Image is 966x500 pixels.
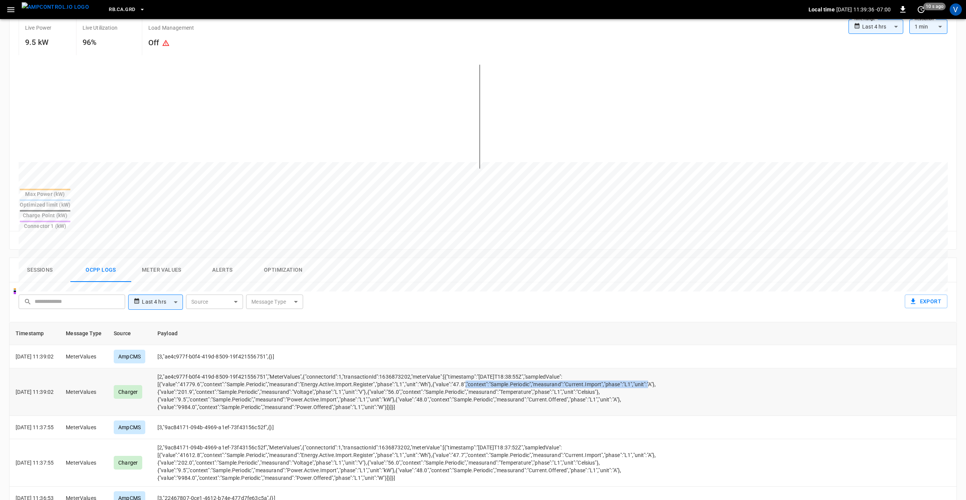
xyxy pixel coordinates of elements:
h6: Off [148,36,194,51]
button: Alerts [192,258,253,282]
td: MeterValues [60,416,108,439]
button: Sessions [10,258,70,282]
div: Charger [114,456,142,470]
button: Meter Values [131,258,192,282]
th: Message Type [60,322,108,345]
p: [DATE] 11:37:55 [16,459,54,467]
p: [DATE] 11:39:02 [16,388,54,396]
th: Source [108,322,151,345]
button: Ocpp logs [70,258,131,282]
th: Timestamp [10,322,60,345]
p: [DATE] 11:39:02 [16,353,54,360]
p: Load Management [148,24,194,32]
button: Export [905,295,947,309]
p: Local time [809,6,835,13]
p: Live Utilization [83,24,118,32]
h6: 9.5 kW [25,36,52,48]
span: RB.CA.GRD [109,5,135,14]
td: [2,"9ac84171-094b-4969-a1ef-73f43156c52f","MeterValues",{"connectorId":1,"transactionId":16368732... [151,439,672,487]
span: 10 s ago [923,3,946,10]
th: Payload [151,322,672,345]
div: 1 min [909,19,947,34]
div: Last 4 hrs [142,295,183,309]
div: AmpCMS [114,420,145,434]
button: RB.CA.GRD [106,2,148,17]
img: ampcontrol.io logo [22,2,89,12]
p: Live Power [25,24,52,32]
div: Last 4 hrs [862,19,903,34]
p: [DATE] 11:37:55 [16,424,54,431]
p: [DATE] 11:39:36 -07:00 [836,6,891,13]
div: profile-icon [950,3,962,16]
td: [3,"9ac84171-094b-4969-a1ef-73f43156c52f",{}] [151,416,672,439]
button: set refresh interval [915,3,927,16]
button: Optimization [253,258,314,282]
h6: 96% [83,36,118,48]
button: Existing capacity schedules won’t take effect because Load Management is turned off. To activate ... [159,36,173,51]
td: MeterValues [60,439,108,487]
